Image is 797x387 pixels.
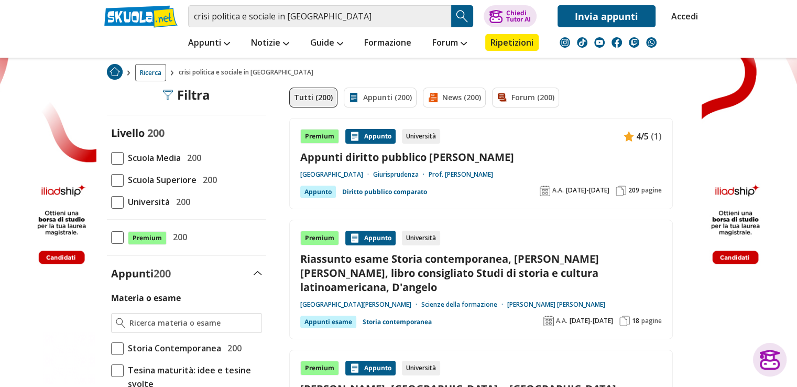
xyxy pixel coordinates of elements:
[570,317,613,325] span: [DATE]-[DATE]
[345,231,396,245] div: Appunto
[162,90,173,100] img: Filtra filtri mobile
[560,37,570,48] img: instagram
[107,64,123,81] a: Home
[183,151,201,165] span: 200
[350,233,360,243] img: Appunti contenuto
[300,150,662,164] a: Appunti diritto pubblico [PERSON_NAME]
[162,88,210,102] div: Filtra
[300,129,339,144] div: Premium
[484,5,537,27] button: ChiediTutor AI
[300,170,373,179] a: [GEOGRAPHIC_DATA]
[552,186,564,195] span: A.A.
[135,64,166,81] a: Ricerca
[506,10,530,23] div: Chiedi Tutor AI
[641,317,662,325] span: pagine
[540,186,550,196] img: Anno accademico
[402,361,440,375] div: Università
[128,231,167,245] span: Premium
[497,92,507,103] img: Forum filtro contenuto
[300,252,662,295] a: Riassunto esame Storia contemporanea, [PERSON_NAME] [PERSON_NAME], libro consigliato Studi di sto...
[350,131,360,142] img: Appunti contenuto
[107,64,123,80] img: Home
[185,34,233,53] a: Appunti
[124,151,181,165] span: Scuola Media
[223,341,242,355] span: 200
[172,195,190,209] span: 200
[651,130,662,143] span: (1)
[124,195,170,209] span: Università
[628,186,639,195] span: 209
[188,5,451,27] input: Cerca appunti, riassunti o versioni
[300,361,339,375] div: Premium
[350,363,360,373] img: Appunti contenuto
[289,88,337,107] a: Tutti (200)
[129,318,257,328] input: Ricerca materia o esame
[632,317,639,325] span: 18
[543,316,554,326] img: Anno accademico
[363,316,432,328] a: Storia contemporanea
[300,316,356,328] div: Appunti esame
[199,173,217,187] span: 200
[124,173,196,187] span: Scuola Superiore
[116,318,126,328] img: Ricerca materia o esame
[577,37,587,48] img: tiktok
[154,266,171,281] span: 200
[629,37,639,48] img: twitch
[556,317,567,325] span: A.A.
[248,34,292,53] a: Notizie
[373,170,429,179] a: Giurisprudenza
[430,34,470,53] a: Forum
[507,300,605,309] a: [PERSON_NAME] [PERSON_NAME]
[624,131,634,142] img: Appunti contenuto
[428,92,438,103] img: News filtro contenuto
[111,292,181,304] label: Materia o esame
[402,231,440,245] div: Università
[345,129,396,144] div: Appunto
[646,37,657,48] img: WhatsApp
[169,230,187,244] span: 200
[619,316,630,326] img: Pagine
[342,186,427,198] a: Diritto pubblico comparato
[362,34,414,53] a: Formazione
[111,266,171,281] label: Appunti
[423,88,486,107] a: News (200)
[402,129,440,144] div: Università
[300,186,336,198] div: Appunto
[179,64,318,81] span: crisi politica e sociale in [GEOGRAPHIC_DATA]
[636,130,649,143] span: 4/5
[345,361,396,375] div: Appunto
[451,5,473,27] button: Search Button
[566,186,609,195] span: [DATE]-[DATE]
[612,37,622,48] img: facebook
[254,271,262,275] img: Apri e chiudi sezione
[300,231,339,245] div: Premium
[594,37,605,48] img: youtube
[300,300,421,309] a: [GEOGRAPHIC_DATA][PERSON_NAME]
[671,5,693,27] a: Accedi
[492,88,559,107] a: Forum (200)
[147,126,165,140] span: 200
[429,170,493,179] a: Prof. [PERSON_NAME]
[641,186,662,195] span: pagine
[485,34,539,51] a: Ripetizioni
[111,126,145,140] label: Livello
[454,8,470,24] img: Cerca appunti, riassunti o versioni
[421,300,507,309] a: Scienze della formazione
[308,34,346,53] a: Guide
[616,186,626,196] img: Pagine
[558,5,656,27] a: Invia appunti
[124,341,221,355] span: Storia Contemporanea
[344,88,417,107] a: Appunti (200)
[348,92,359,103] img: Appunti filtro contenuto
